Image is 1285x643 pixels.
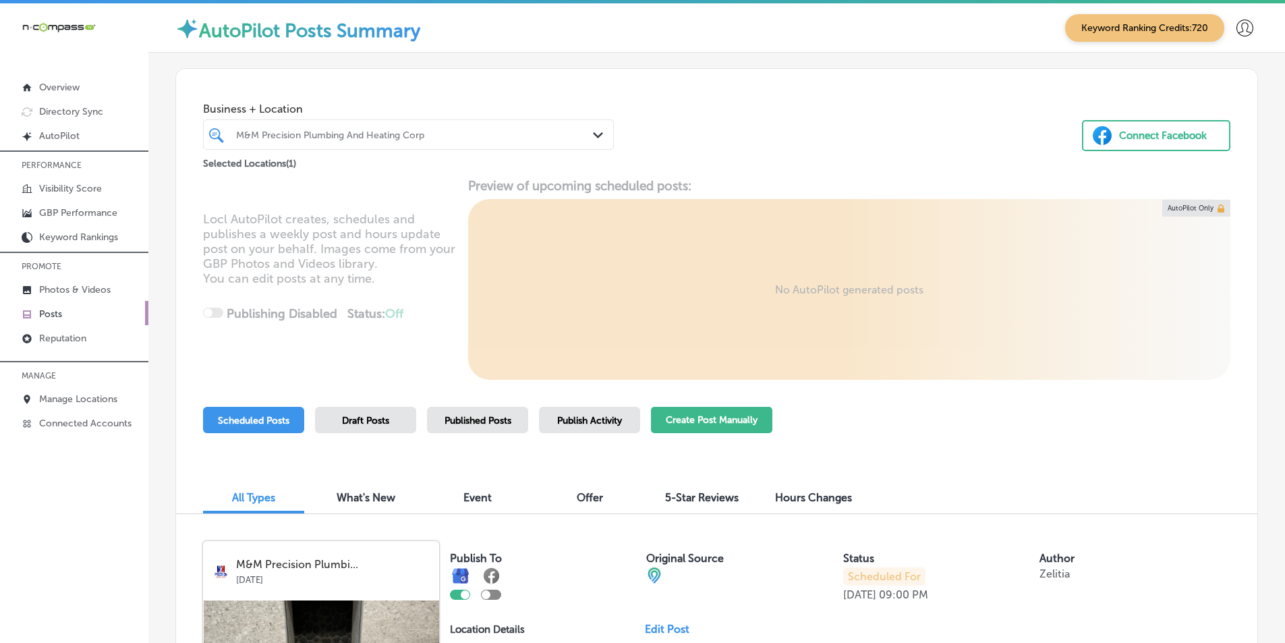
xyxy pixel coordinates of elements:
[175,17,199,40] img: autopilot-icon
[1039,567,1070,580] p: Zelitia
[39,183,102,194] p: Visibility Score
[236,129,594,140] div: M&M Precision Plumbing And Heating Corp
[39,284,111,296] p: Photos & Videos
[1119,125,1207,146] div: Connect Facebook
[843,567,925,586] p: Scheduled For
[342,415,389,426] span: Draft Posts
[1039,552,1075,565] label: Author
[651,407,772,433] button: Create Post Manually
[450,552,502,565] label: Publish To
[39,333,86,344] p: Reputation
[646,567,662,584] img: cba84b02adce74ede1fb4a8549a95eca.png
[39,207,117,219] p: GBP Performance
[199,20,420,42] label: AutoPilot Posts Summary
[236,559,430,571] p: M&M Precision Plumbi...
[203,103,614,115] span: Business + Location
[39,308,62,320] p: Posts
[843,552,874,565] label: Status
[337,491,395,504] span: What's New
[203,152,296,169] p: Selected Locations ( 1 )
[212,563,229,580] img: logo
[445,415,511,426] span: Published Posts
[39,393,117,405] p: Manage Locations
[1082,120,1230,151] button: Connect Facebook
[879,588,928,601] p: 09:00 PM
[665,491,739,504] span: 5-Star Reviews
[39,130,80,142] p: AutoPilot
[645,623,700,636] a: Edit Post
[463,491,492,504] span: Event
[646,552,724,565] label: Original Source
[39,82,80,93] p: Overview
[577,491,603,504] span: Offer
[236,571,430,585] p: [DATE]
[775,491,852,504] span: Hours Changes
[1065,14,1224,42] span: Keyword Ranking Credits: 720
[22,21,96,34] img: 660ab0bf-5cc7-4cb8-ba1c-48b5ae0f18e60NCTV_CLogo_TV_Black_-500x88.png
[39,418,132,429] p: Connected Accounts
[218,415,289,426] span: Scheduled Posts
[557,415,622,426] span: Publish Activity
[232,491,275,504] span: All Types
[39,106,103,117] p: Directory Sync
[450,623,525,636] p: Location Details
[843,588,876,601] p: [DATE]
[39,231,118,243] p: Keyword Rankings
